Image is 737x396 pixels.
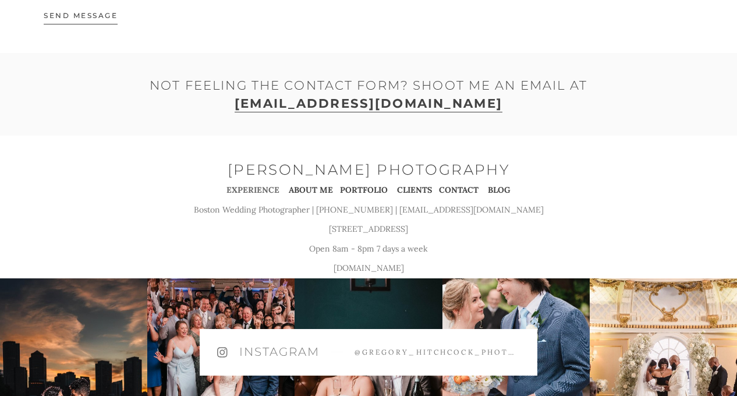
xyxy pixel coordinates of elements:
[44,2,118,30] button: Send Message
[155,239,582,259] p: Open 8am - 8pm 7 days a week
[488,185,511,195] a: BLOG
[235,94,502,112] u: [EMAIL_ADDRESS][DOMAIN_NAME]
[226,185,279,195] a: EXPERIENCE
[439,185,479,195] a: CONTACT
[44,11,118,24] span: Send Message
[44,76,693,112] h3: Not feeling the contact form? Shoot me an email at
[200,329,537,376] a: Instagram @gregory_hitchcock_photography
[155,200,582,220] p: Boston Wedding Photographer | [PHONE_NUMBER] | [EMAIL_ADDRESS][DOMAIN_NAME]
[155,259,582,278] p: [DOMAIN_NAME]
[239,344,320,360] h3: Instagram
[289,185,333,195] a: ABOUT ME
[155,220,582,239] p: [STREET_ADDRESS]
[355,347,520,357] span: @gregory_hitchcock_photography
[397,185,432,195] a: CLIENTS
[155,159,582,181] h2: [PERSON_NAME] Photography
[340,185,388,195] a: PORTFOLIO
